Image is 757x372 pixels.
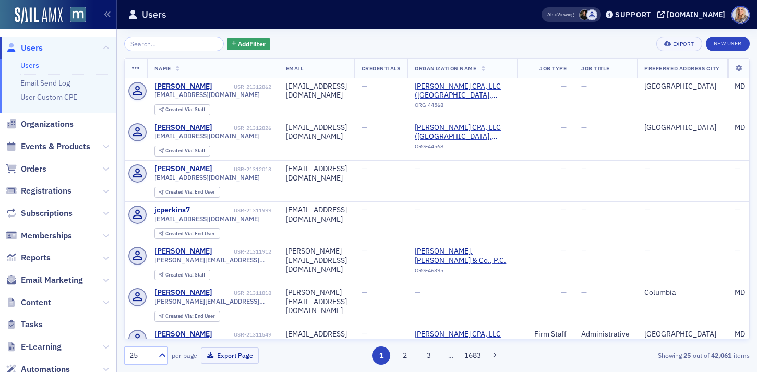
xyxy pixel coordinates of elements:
[6,252,51,263] a: Reports
[286,65,304,72] span: Email
[21,118,74,130] span: Organizations
[644,246,650,256] span: —
[165,189,215,195] div: End User
[165,272,205,278] div: Staff
[548,351,750,360] div: Showing out of items
[15,7,63,24] img: SailAMX
[463,346,482,365] button: 1683
[644,123,720,133] div: [GEOGRAPHIC_DATA]
[644,330,720,339] div: [GEOGRAPHIC_DATA]
[21,42,43,54] span: Users
[214,290,271,296] div: USR-21311818
[286,206,347,224] div: [EMAIL_ADDRESS][DOMAIN_NAME]
[6,141,90,152] a: Events & Products
[124,37,224,51] input: Search…
[581,287,587,297] span: —
[415,123,510,141] a: [PERSON_NAME] CPA, LLC ([GEOGRAPHIC_DATA], [GEOGRAPHIC_DATA])
[561,246,567,256] span: —
[644,82,720,91] div: [GEOGRAPHIC_DATA]
[561,205,567,214] span: —
[165,314,215,319] div: End User
[362,164,367,173] span: —
[286,123,347,141] div: [EMAIL_ADDRESS][DOMAIN_NAME]
[6,185,71,197] a: Registrations
[547,11,574,18] span: Viewing
[682,351,693,360] strong: 25
[362,65,401,72] span: Credentials
[656,37,702,51] button: Export
[154,187,220,198] div: Created Via: End User
[286,164,347,183] div: [EMAIL_ADDRESS][DOMAIN_NAME]
[70,7,86,23] img: SailAMX
[21,185,71,197] span: Registrations
[735,164,740,173] span: —
[154,330,212,339] div: [PERSON_NAME]
[165,230,195,237] span: Created Via :
[644,65,720,72] span: Preferred Address City
[415,164,420,173] span: —
[165,148,205,154] div: Staff
[362,81,367,91] span: —
[547,11,557,18] div: Also
[362,287,367,297] span: —
[372,346,390,365] button: 1
[214,83,271,90] div: USR-21312862
[286,288,347,316] div: [PERSON_NAME][EMAIL_ADDRESS][DOMAIN_NAME]
[154,247,212,256] a: [PERSON_NAME]
[286,82,347,100] div: [EMAIL_ADDRESS][DOMAIN_NAME]
[286,330,347,348] div: [EMAIL_ADDRESS][DOMAIN_NAME]
[214,166,271,173] div: USR-21312013
[415,247,510,265] a: [PERSON_NAME], [PERSON_NAME] & Co., P.C.
[561,164,567,173] span: —
[154,146,210,157] div: Created Via: Staff
[6,163,46,175] a: Orders
[415,330,510,348] span: Kullman CPA, LLC (Annapolis, MD)
[165,313,195,319] span: Created Via :
[6,274,83,286] a: Email Marketing
[6,42,43,54] a: Users
[6,319,43,330] a: Tasks
[154,311,220,322] div: Created Via: End User
[165,231,215,237] div: End User
[63,7,86,25] a: View Homepage
[165,188,195,195] span: Created Via :
[6,230,72,242] a: Memberships
[415,102,510,112] div: ORG-44568
[657,11,729,18] button: [DOMAIN_NAME]
[214,248,271,255] div: USR-21311912
[20,78,70,88] a: Email Send Log
[731,6,750,24] span: Profile
[415,330,510,348] a: [PERSON_NAME] CPA, LLC ([GEOGRAPHIC_DATA], [GEOGRAPHIC_DATA])
[154,288,212,297] a: [PERSON_NAME]
[154,215,260,223] span: [EMAIL_ADDRESS][DOMAIN_NAME]
[362,329,367,339] span: —
[142,8,166,21] h1: Users
[586,9,597,20] span: Justin Chase
[561,287,567,297] span: —
[21,274,83,286] span: Email Marketing
[615,10,651,19] div: Support
[581,81,587,91] span: —
[154,104,210,115] div: Created Via: Staff
[673,41,694,47] div: Export
[396,346,414,365] button: 2
[154,65,171,72] span: Name
[735,205,740,214] span: —
[415,65,476,72] span: Organization Name
[154,174,260,182] span: [EMAIL_ADDRESS][DOMAIN_NAME]
[362,123,367,132] span: —
[362,246,367,256] span: —
[154,270,210,281] div: Created Via: Staff
[21,163,46,175] span: Orders
[579,9,590,20] span: Lauren McDonough
[581,246,587,256] span: —
[415,82,510,100] span: Kullman CPA, LLC (Annapolis, MD)
[154,206,190,215] a: jcperkins7
[581,123,587,132] span: —
[6,118,74,130] a: Organizations
[172,351,197,360] label: per page
[21,319,43,330] span: Tasks
[154,164,212,174] a: [PERSON_NAME]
